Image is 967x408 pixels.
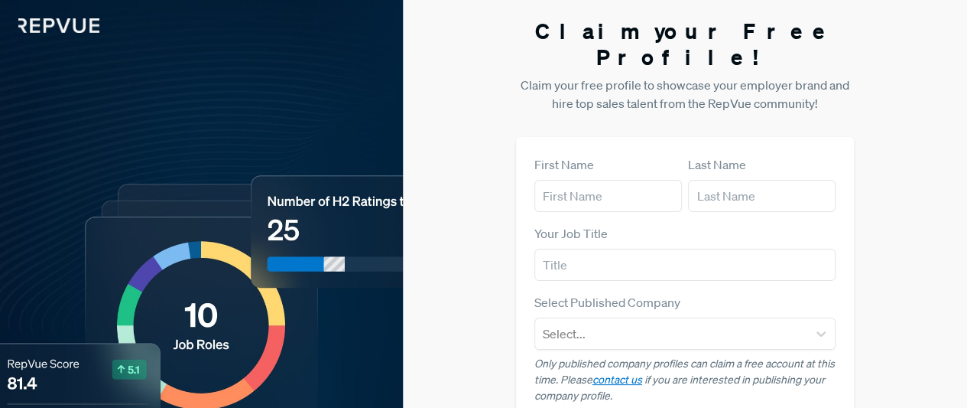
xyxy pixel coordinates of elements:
[534,180,682,212] input: First Name
[534,224,608,243] label: Your Job Title
[688,155,746,174] label: Last Name
[516,76,855,113] p: Claim your free profile to showcase your employer brand and hire top sales talent from the RepVue...
[534,249,836,281] input: Title
[534,155,594,174] label: First Name
[688,180,836,212] input: Last Name
[534,293,680,312] label: Select Published Company
[534,356,836,404] p: Only published company profiles can claim a free account at this time. Please if you are interest...
[592,373,642,387] a: contact us
[516,18,855,70] h3: Claim your Free Profile!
